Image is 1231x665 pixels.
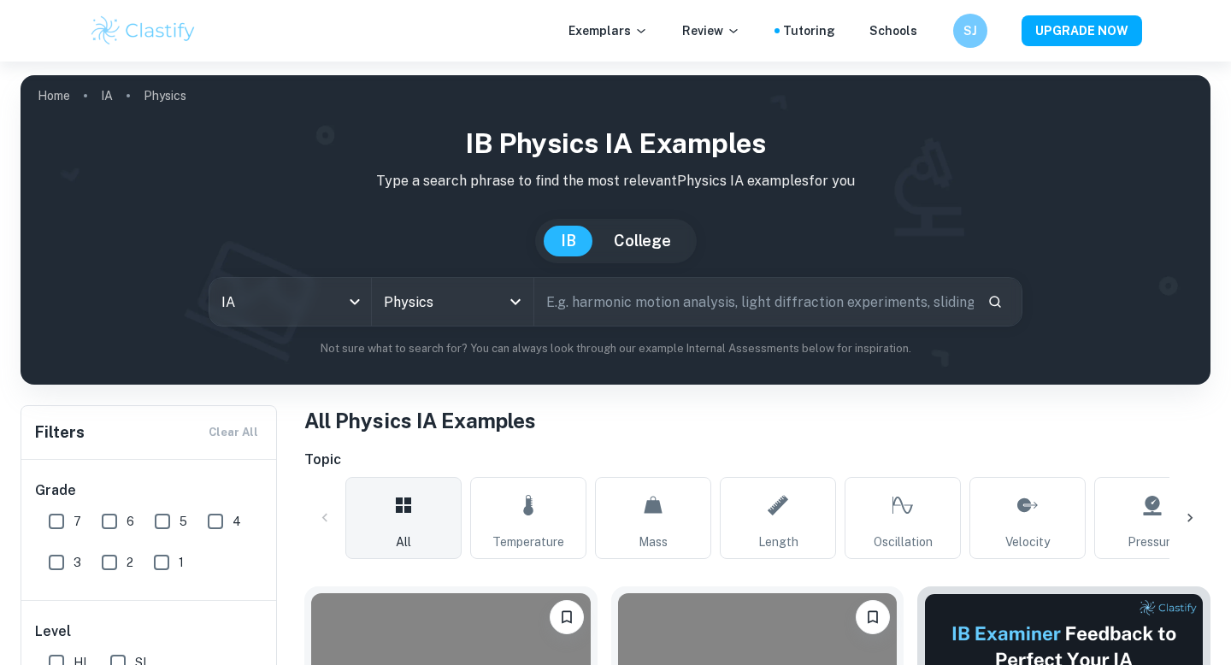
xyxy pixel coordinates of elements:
[544,226,593,256] button: IB
[38,84,70,108] a: Home
[179,553,184,572] span: 1
[874,533,933,551] span: Oscillation
[1005,533,1050,551] span: Velocity
[34,340,1197,357] p: Not sure what to search for? You can always look through our example Internal Assessments below f...
[568,21,648,40] p: Exemplars
[931,26,939,35] button: Help and Feedback
[597,226,688,256] button: College
[144,86,186,105] p: Physics
[21,75,1210,385] img: profile cover
[1128,533,1177,551] span: Pressure
[34,123,1197,164] h1: IB Physics IA examples
[89,14,197,48] img: Clastify logo
[35,621,264,642] h6: Level
[534,278,974,326] input: E.g. harmonic motion analysis, light diffraction experiments, sliding objects down a ramp...
[396,533,411,551] span: All
[74,553,81,572] span: 3
[961,21,981,40] h6: SJ
[492,533,564,551] span: Temperature
[101,84,113,108] a: IA
[682,21,740,40] p: Review
[550,600,584,634] button: Bookmark
[856,600,890,634] button: Bookmark
[180,512,187,531] span: 5
[127,553,133,572] span: 2
[783,21,835,40] a: Tutoring
[35,421,85,444] h6: Filters
[639,533,668,551] span: Mass
[504,290,527,314] button: Open
[34,171,1197,191] p: Type a search phrase to find the most relevant Physics IA examples for you
[953,14,987,48] button: SJ
[869,21,917,40] a: Schools
[74,512,81,531] span: 7
[127,512,134,531] span: 6
[758,533,798,551] span: Length
[304,450,1210,470] h6: Topic
[35,480,264,501] h6: Grade
[209,278,371,326] div: IA
[304,405,1210,436] h1: All Physics IA Examples
[233,512,241,531] span: 4
[981,287,1010,316] button: Search
[1022,15,1142,46] button: UPGRADE NOW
